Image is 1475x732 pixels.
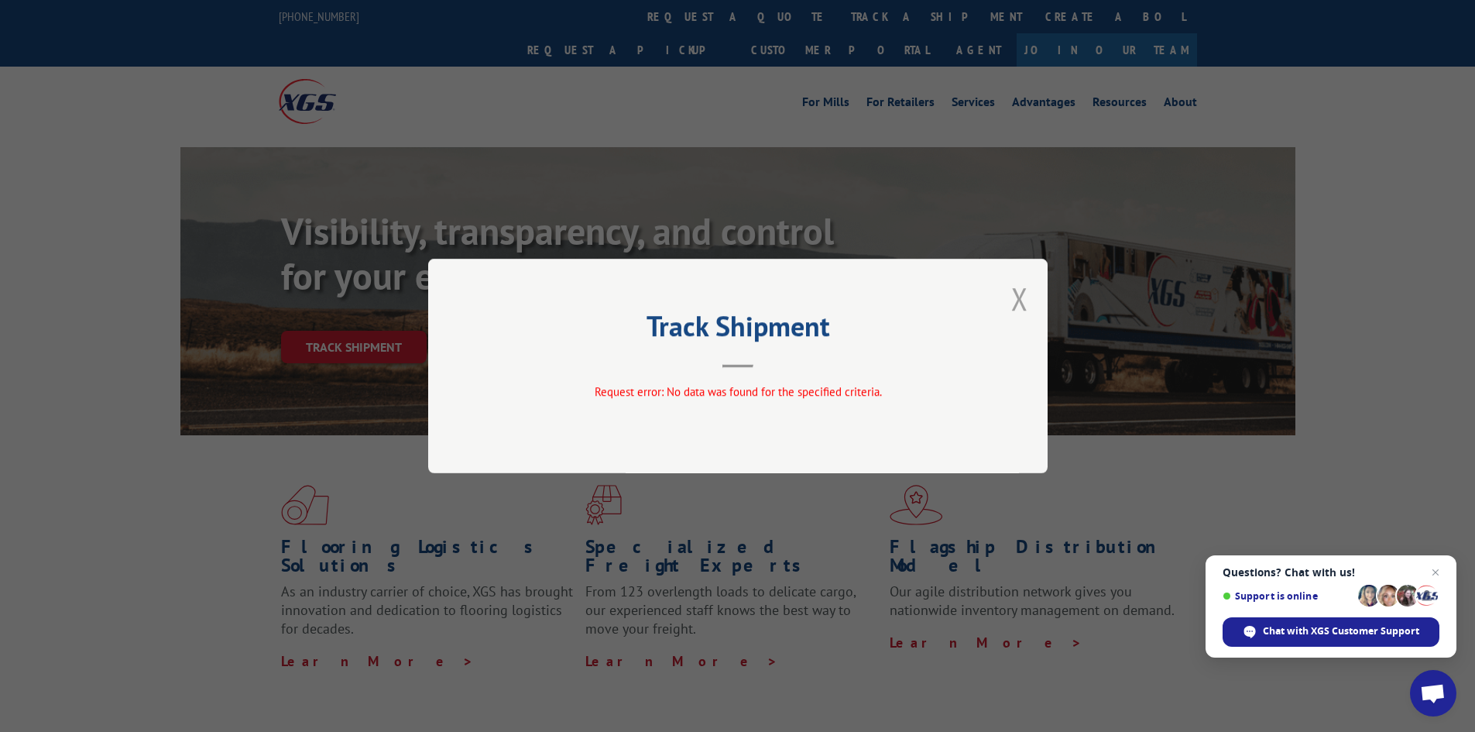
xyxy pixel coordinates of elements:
[1011,278,1028,319] button: Close modal
[1223,566,1439,579] span: Questions? Chat with us!
[1223,617,1439,647] div: Chat with XGS Customer Support
[594,384,881,399] span: Request error: No data was found for the specified criteria.
[1426,563,1445,582] span: Close chat
[1223,590,1353,602] span: Support is online
[1410,670,1456,717] div: Open chat
[1263,624,1419,638] span: Chat with XGS Customer Support
[506,315,970,345] h2: Track Shipment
